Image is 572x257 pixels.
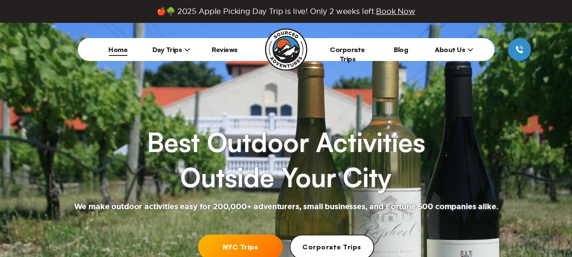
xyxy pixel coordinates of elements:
span: Day Trips [152,45,191,54]
span: About Us [435,45,473,54]
h1: Best Outdoor Activities Outside Your City [147,124,425,195]
img: Sourced Adventures company logo [265,28,307,71]
a: Blog [394,45,408,54]
h2: We make outdoor activities easy for 200,000+ adventurers, small businesses, and Fortune 500 compa... [74,202,498,212]
a: Reviews [212,45,238,54]
a: Corporate Trips [330,45,365,63]
span: 🍎🌳 2025 Apple Picking Day Trip is live! Only 2 weeks left. [157,7,415,16]
a: Home [108,45,127,54]
span: Book Now [376,7,415,15]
